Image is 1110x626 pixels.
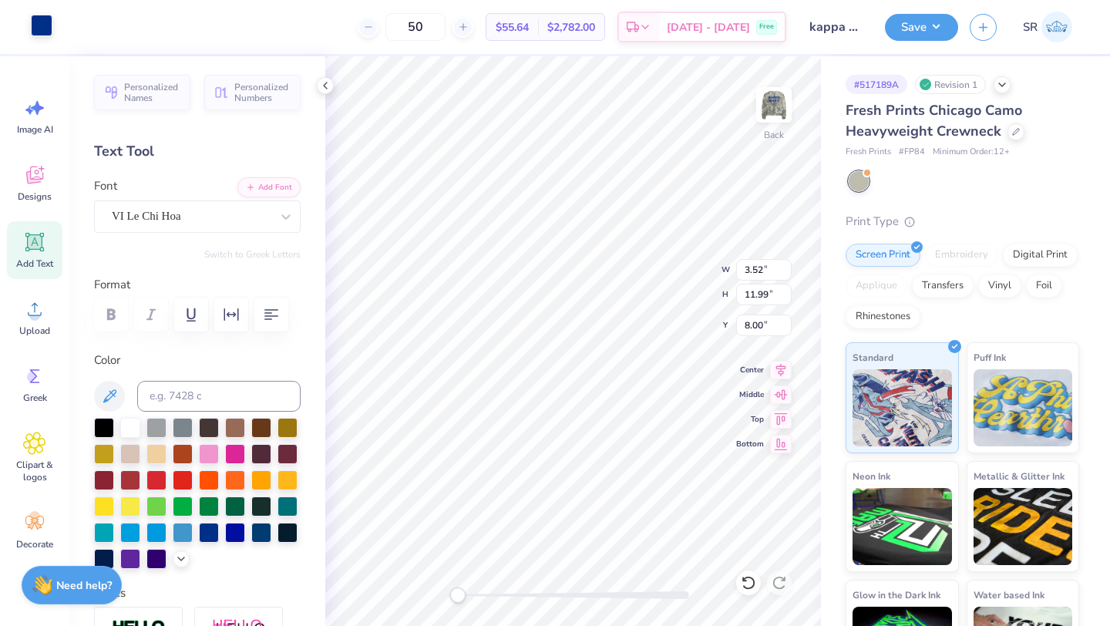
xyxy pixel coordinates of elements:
span: Add Text [16,257,53,270]
input: – – [385,13,446,41]
span: Minimum Order: 12 + [933,146,1010,159]
input: Untitled Design [798,12,873,42]
img: Neon Ink [853,488,952,565]
div: Screen Print [846,244,920,267]
div: Accessibility label [450,587,466,603]
span: Image AI [17,123,53,136]
div: # 517189A [846,75,907,94]
span: Standard [853,349,893,365]
div: Text Tool [94,141,301,162]
button: Switch to Greek Letters [204,248,301,261]
button: Personalized Numbers [204,75,301,110]
span: Personalized Names [124,82,181,103]
img: Standard [853,369,952,446]
span: Metallic & Glitter Ink [974,468,1065,484]
div: Vinyl [978,274,1021,298]
span: SR [1023,19,1038,36]
span: Personalized Numbers [234,82,291,103]
span: Middle [736,389,764,401]
span: Bottom [736,438,764,450]
span: Fresh Prints [846,146,891,159]
span: Glow in the Dark Ink [853,587,940,603]
img: Sasha Ruskin [1041,12,1072,42]
a: SR [1016,12,1079,42]
img: Puff Ink [974,369,1073,446]
label: Format [94,276,301,294]
span: Neon Ink [853,468,890,484]
span: Fresh Prints Chicago Camo Heavyweight Crewneck [846,101,1022,140]
input: e.g. 7428 c [137,381,301,412]
span: Upload [19,325,50,337]
div: Embroidery [925,244,998,267]
div: Rhinestones [846,305,920,328]
div: Foil [1026,274,1062,298]
span: $55.64 [496,19,529,35]
label: Color [94,352,301,369]
span: # FP84 [899,146,925,159]
button: Save [885,14,958,41]
img: Metallic & Glitter Ink [974,488,1073,565]
button: Add Font [237,177,301,197]
div: Back [764,128,784,142]
div: Revision 1 [915,75,986,94]
strong: Need help? [56,578,112,593]
div: Print Type [846,213,1079,231]
div: Digital Print [1003,244,1078,267]
span: Free [759,22,774,32]
span: Center [736,364,764,376]
span: Top [736,413,764,426]
span: Designs [18,190,52,203]
span: Water based Ink [974,587,1044,603]
div: Applique [846,274,907,298]
span: Puff Ink [974,349,1006,365]
span: Greek [23,392,47,404]
span: Decorate [16,538,53,550]
div: Transfers [912,274,974,298]
button: Personalized Names [94,75,190,110]
label: Font [94,177,117,195]
img: Back [758,89,789,120]
span: $2,782.00 [547,19,595,35]
span: Clipart & logos [9,459,60,483]
span: [DATE] - [DATE] [667,19,750,35]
